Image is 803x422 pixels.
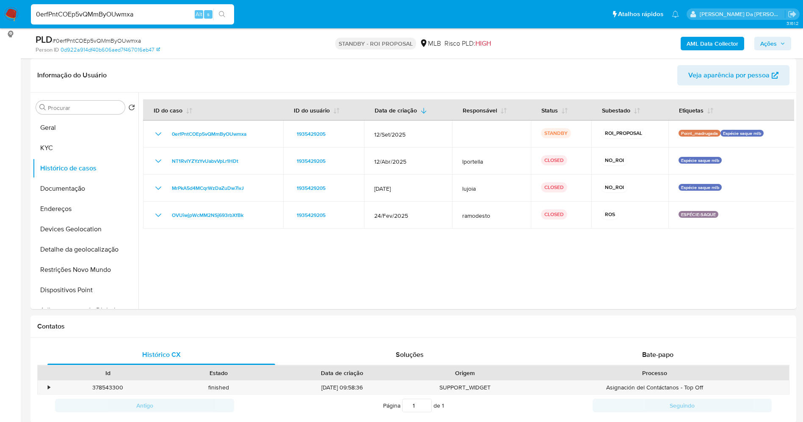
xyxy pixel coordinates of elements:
button: Seguindo [593,399,772,412]
div: 378543300 [52,381,163,395]
button: Documentação [33,178,138,199]
div: Asignación del Contáctanos - Top Off [521,381,789,395]
button: Endereços [33,199,138,219]
button: Geral [33,118,138,138]
span: Atalhos rápidos [618,10,663,19]
button: Adiantamentos de Dinheiro [33,300,138,321]
button: AML Data Collector [681,37,744,50]
button: Ações [754,37,791,50]
button: Retornar ao pedido padrão [128,104,135,113]
p: patricia.varelo@mercadopago.com.br [700,10,785,18]
span: Ações [760,37,777,50]
span: HIGH [475,38,491,48]
a: 0d922a914df40b606aed7f467016eb47 [61,46,160,54]
div: Id [58,369,157,377]
a: Notificações [672,11,679,18]
span: Bate-papo [642,350,673,359]
div: MLB [419,39,441,48]
div: [DATE] 09:58:36 [274,381,410,395]
div: Origem [416,369,515,377]
div: Data de criação [280,369,404,377]
span: 1 [442,401,444,410]
span: Alt [196,10,202,18]
b: AML Data Collector [687,37,738,50]
button: Histórico de casos [33,158,138,178]
button: Restrições Novo Mundo [33,260,138,280]
div: SUPPORT_WIDGET [410,381,521,395]
a: Sair [788,10,797,19]
div: Processo [527,369,783,377]
button: Procurar [39,104,46,111]
button: KYC [33,138,138,158]
span: # 0erfPntCOEp5vQMmByOUwmxa [52,36,141,45]
span: Página de [383,399,444,412]
div: • [48,384,50,392]
p: STANDBY - ROI PROPOSAL [335,38,416,49]
button: Detalhe da geolocalização [33,239,138,260]
div: Estado [169,369,268,377]
h1: Informação do Usuário [37,71,107,79]
button: search-icon [213,8,231,20]
div: finished [163,381,274,395]
span: Risco PLD: [444,39,491,48]
button: Veja aparência por pessoa [677,65,789,85]
h1: Contatos [37,322,789,331]
span: Soluções [396,350,424,359]
button: Devices Geolocation [33,219,138,239]
span: Veja aparência por pessoa [688,65,770,85]
span: s [207,10,210,18]
span: 3.161.2 [786,20,799,27]
button: Dispositivos Point [33,280,138,300]
input: Pesquise usuários ou casos... [31,9,234,20]
b: Person ID [36,46,59,54]
span: Histórico CX [142,350,181,359]
b: PLD [36,33,52,46]
button: Antigo [55,399,234,412]
input: Procurar [48,104,121,112]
